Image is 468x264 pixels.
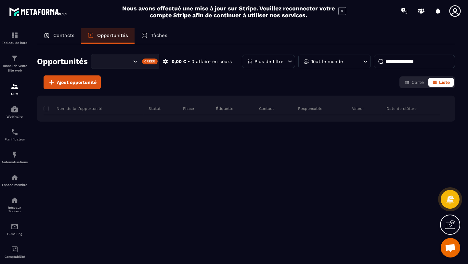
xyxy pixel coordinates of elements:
img: logo [9,6,68,18]
p: 0 affaire en cours [191,59,232,65]
p: Espace membre [2,183,28,187]
p: Automatisations [2,160,28,164]
a: automationsautomationsAutomatisations [2,146,28,169]
a: formationformationCRM [2,78,28,100]
p: Phase [183,106,194,111]
img: accountant [11,245,19,253]
span: Ajout opportunité [57,79,97,86]
p: Réseaux Sociaux [2,206,28,213]
a: automationsautomationsEspace membre [2,169,28,191]
img: automations [11,151,19,159]
a: automationsautomationsWebinaire [2,100,28,123]
div: Search for option [91,54,159,69]
p: Tâches [151,33,167,38]
img: formation [11,54,19,62]
span: Carte [411,80,424,85]
p: • [188,59,190,65]
button: Liste [428,78,454,87]
a: schedulerschedulerPlanificateur [2,123,28,146]
img: automations [11,174,19,181]
p: Nom de la l'opportunité [44,106,102,111]
img: formation [11,32,19,39]
a: Tâches [135,28,174,44]
p: Comptabilité [2,255,28,258]
p: Planificateur [2,138,28,141]
img: email [11,223,19,231]
p: 0,00 € [172,59,186,65]
p: Tableau de bord [2,41,28,45]
a: formationformationTunnel de vente Site web [2,49,28,78]
p: Étiquette [216,106,233,111]
img: scheduler [11,128,19,136]
p: Contact [259,106,274,111]
p: Valeur [352,106,364,111]
a: emailemailE-mailing [2,218,28,241]
p: Webinaire [2,115,28,118]
a: Contacts [37,28,81,44]
button: Ajout opportunité [44,75,101,89]
div: Créer [142,59,158,64]
p: Plus de filtre [254,59,283,64]
p: Contacts [53,33,74,38]
p: Tunnel de vente Site web [2,64,28,73]
a: formationformationTableau de bord [2,27,28,49]
p: Responsable [298,106,322,111]
h2: Opportunités [37,55,88,68]
button: Carte [401,78,428,87]
p: Statut [149,106,161,111]
p: CRM [2,92,28,96]
a: Ouvrir le chat [441,238,460,257]
span: Liste [439,80,450,85]
a: Opportunités [81,28,135,44]
img: social-network [11,196,19,204]
input: Search for option [97,58,131,65]
img: formation [11,83,19,90]
p: Tout le monde [311,59,343,64]
p: Opportunités [97,33,128,38]
p: E-mailing [2,232,28,236]
p: Date de clôture [386,106,417,111]
h2: Nous avons effectué une mise à jour sur Stripe. Veuillez reconnecter votre compte Stripe afin de ... [122,5,335,19]
img: automations [11,105,19,113]
a: accountantaccountantComptabilité [2,241,28,263]
a: social-networksocial-networkRéseaux Sociaux [2,191,28,218]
